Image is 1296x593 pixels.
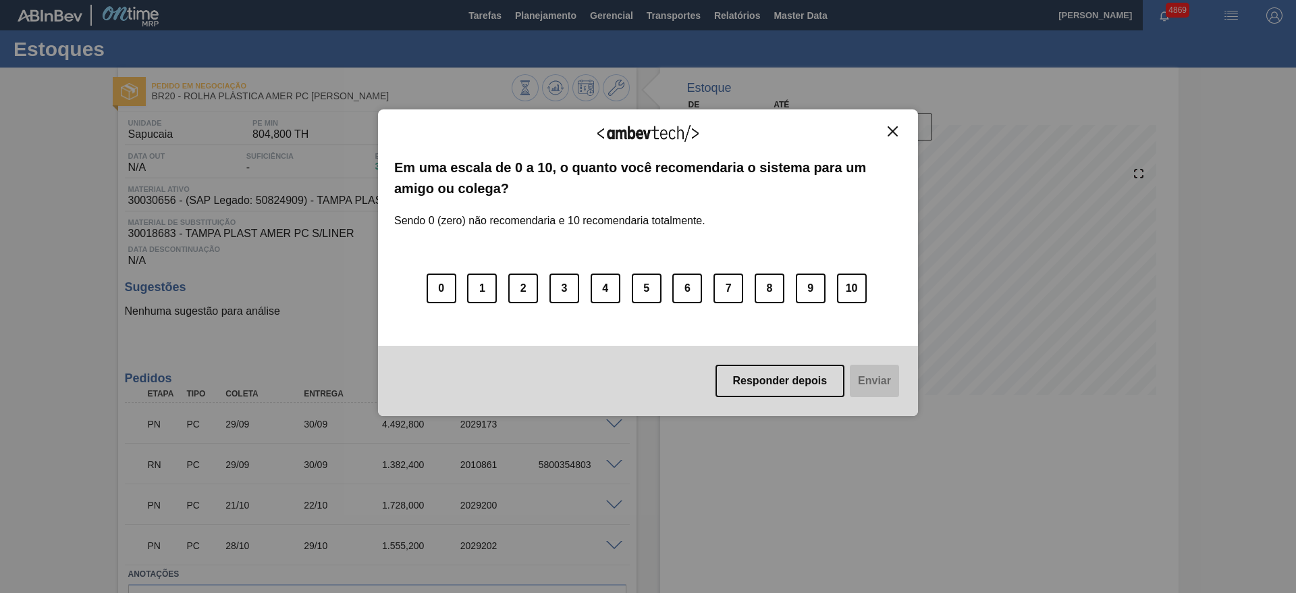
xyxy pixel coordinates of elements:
button: 9 [796,274,826,303]
button: 4 [591,274,620,303]
button: 5 [632,274,661,303]
label: Sendo 0 (zero) não recomendaria e 10 recomendaria totalmente. [394,199,705,227]
button: 6 [672,274,702,303]
button: Close [884,126,902,137]
button: 8 [755,274,784,303]
img: Logo Ambevtech [597,125,699,142]
button: 2 [508,274,538,303]
img: Close [888,126,898,136]
label: Em uma escala de 0 a 10, o quanto você recomendaria o sistema para um amigo ou colega? [394,157,902,199]
button: 3 [549,274,579,303]
button: 7 [713,274,743,303]
button: 10 [837,274,867,303]
button: Responder depois [715,365,845,397]
button: 1 [467,274,497,303]
button: 0 [427,274,456,303]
